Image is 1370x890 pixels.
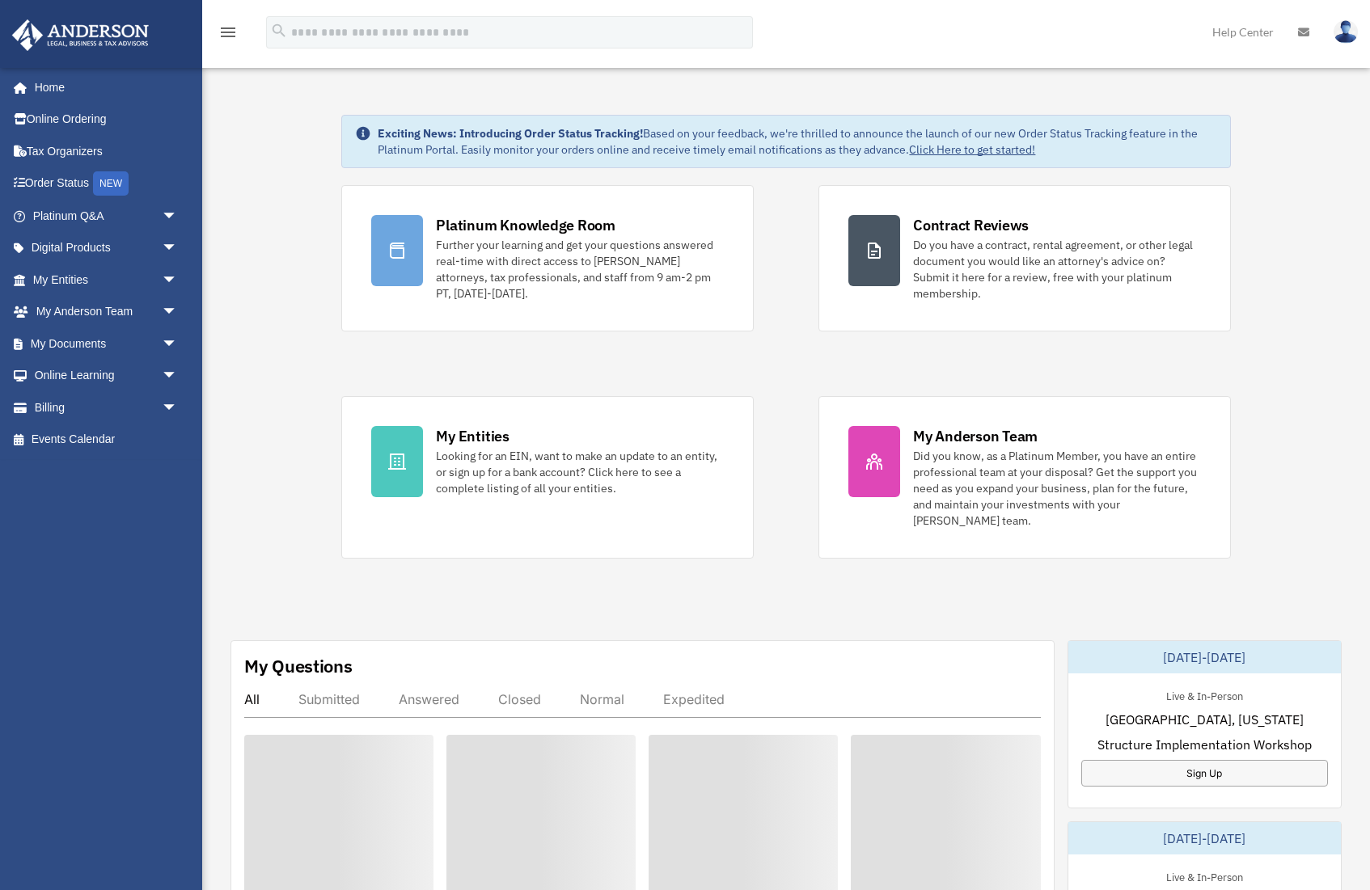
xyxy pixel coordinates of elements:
[818,396,1231,559] a: My Anderson Team Did you know, as a Platinum Member, you have an entire professional team at your...
[909,142,1035,157] a: Click Here to get started!
[162,296,194,329] span: arrow_drop_down
[244,654,353,678] div: My Questions
[913,215,1029,235] div: Contract Reviews
[1068,822,1342,854] div: [DATE]-[DATE]
[162,391,194,424] span: arrow_drop_down
[162,360,194,393] span: arrow_drop_down
[913,237,1201,302] div: Do you have a contract, rental agreement, or other legal document you would like an attorney's ad...
[399,691,459,707] div: Answered
[162,232,194,265] span: arrow_drop_down
[378,126,643,141] strong: Exciting News: Introducing Order Status Tracking!
[1106,710,1304,729] span: [GEOGRAPHIC_DATA], [US_STATE]
[436,448,724,496] div: Looking for an EIN, want to make an update to an entity, or sign up for a bank account? Click her...
[663,691,725,707] div: Expedited
[11,200,202,232] a: Platinum Q&Aarrow_drop_down
[11,296,202,328] a: My Anderson Teamarrow_drop_down
[1081,760,1329,787] a: Sign Up
[818,185,1231,331] a: Contract Reviews Do you have a contract, rental agreement, or other legal document you would like...
[498,691,541,707] div: Closed
[11,103,202,136] a: Online Ordering
[11,424,202,456] a: Events Calendar
[11,264,202,296] a: My Entitiesarrow_drop_down
[11,360,202,392] a: Online Learningarrow_drop_down
[298,691,360,707] div: Submitted
[341,396,754,559] a: My Entities Looking for an EIN, want to make an update to an entity, or sign up for a bank accoun...
[1334,20,1358,44] img: User Pic
[11,232,202,264] a: Digital Productsarrow_drop_down
[162,327,194,361] span: arrow_drop_down
[93,171,129,196] div: NEW
[11,167,202,200] a: Order StatusNEW
[436,215,615,235] div: Platinum Knowledge Room
[580,691,624,707] div: Normal
[244,691,260,707] div: All
[378,125,1216,158] div: Based on your feedback, we're thrilled to announce the launch of our new Order Status Tracking fe...
[436,426,509,446] div: My Entities
[1153,686,1256,703] div: Live & In-Person
[7,19,154,51] img: Anderson Advisors Platinum Portal
[1097,735,1312,754] span: Structure Implementation Workshop
[913,426,1038,446] div: My Anderson Team
[270,22,288,40] i: search
[913,448,1201,529] div: Did you know, as a Platinum Member, you have an entire professional team at your disposal? Get th...
[218,23,238,42] i: menu
[162,264,194,297] span: arrow_drop_down
[11,135,202,167] a: Tax Organizers
[1153,867,1256,884] div: Live & In-Person
[218,28,238,42] a: menu
[341,185,754,331] a: Platinum Knowledge Room Further your learning and get your questions answered real-time with dire...
[11,71,194,103] a: Home
[436,237,724,302] div: Further your learning and get your questions answered real-time with direct access to [PERSON_NAM...
[11,327,202,360] a: My Documentsarrow_drop_down
[1068,641,1342,673] div: [DATE]-[DATE]
[11,391,202,424] a: Billingarrow_drop_down
[162,200,194,233] span: arrow_drop_down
